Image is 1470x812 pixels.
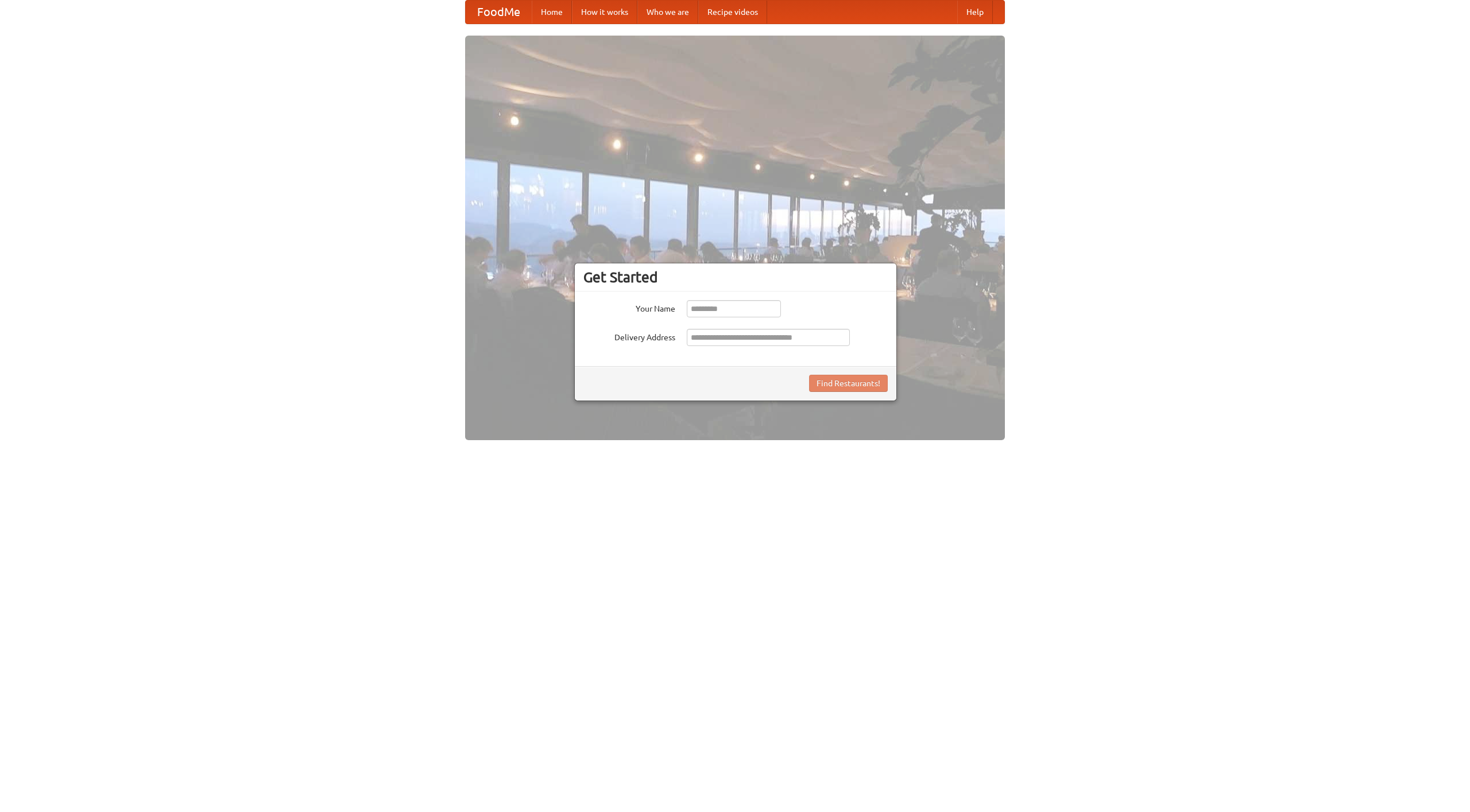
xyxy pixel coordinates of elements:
h3: Get Started [583,269,888,286]
a: Help [957,1,993,24]
a: Who we are [637,1,698,24]
a: Home [532,1,572,24]
label: Your Name [583,300,675,314]
a: FoodMe [466,1,532,24]
button: Find Restaurants! [809,375,888,392]
a: Recipe videos [698,1,767,24]
a: How it works [572,1,637,24]
label: Delivery Address [583,329,675,343]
